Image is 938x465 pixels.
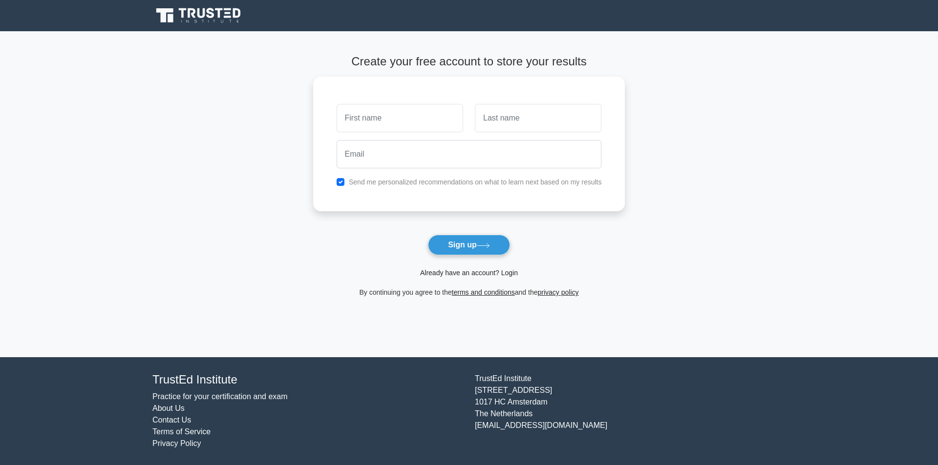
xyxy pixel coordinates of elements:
h4: Create your free account to store your results [313,55,625,69]
a: privacy policy [538,288,579,296]
a: terms and conditions [452,288,515,296]
div: By continuing you agree to the and the [307,286,631,298]
label: Send me personalized recommendations on what to learn next based on my results [349,178,602,186]
a: Privacy Policy [152,439,201,447]
div: TrustEd Institute [STREET_ADDRESS] 1017 HC Amsterdam The Netherlands [EMAIL_ADDRESS][DOMAIN_NAME] [469,373,791,449]
h4: TrustEd Institute [152,373,463,387]
button: Sign up [428,235,510,255]
a: Contact Us [152,416,191,424]
input: First name [337,104,463,132]
input: Email [337,140,602,168]
input: Last name [475,104,601,132]
a: Practice for your certification and exam [152,392,288,401]
a: Already have an account? Login [420,269,518,277]
a: Terms of Service [152,427,211,436]
a: About Us [152,404,185,412]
